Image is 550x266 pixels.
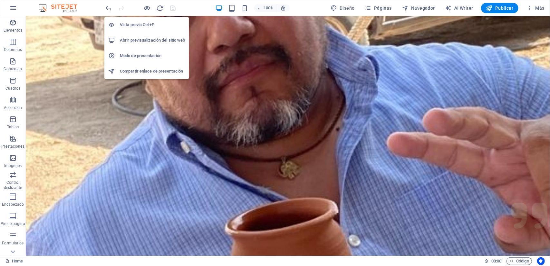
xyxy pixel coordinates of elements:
p: Accordion [4,105,22,110]
h6: Modo de presentación [120,52,185,60]
p: Tablas [7,124,19,130]
p: Imágenes [4,163,22,168]
i: Deshacer: Cambiar silenciar (Ctrl+Z) [105,5,112,12]
span: Navegador [402,5,435,11]
i: Al redimensionar, ajustar el nivel de zoom automáticamente para ajustarse al dispositivo elegido. [280,5,286,11]
button: reload [156,4,164,12]
span: Más [526,5,545,11]
p: Pie de página [1,221,25,226]
button: Publicar [481,3,519,13]
h6: 100% [264,4,274,12]
span: : [496,259,497,263]
h6: Abrir previsualización del sitio web [120,36,185,44]
button: Navegador [400,3,438,13]
button: Más [524,3,547,13]
p: Prestaciones [1,144,24,149]
span: Diseño [331,5,355,11]
i: Volver a cargar página [157,5,164,12]
span: Publicar [486,5,514,11]
button: 100% [254,4,277,12]
img: Editor Logo [37,4,85,12]
span: 00 00 [491,257,501,265]
button: Diseño [328,3,357,13]
button: Usercentrics [537,257,545,265]
span: AI Writer [445,5,473,11]
h6: Vista previa Ctrl+P [120,21,185,29]
p: Elementos [4,28,22,33]
span: Páginas [365,5,392,11]
p: Encabezado [2,202,24,207]
p: Formularios [2,241,24,246]
button: AI Writer [443,3,476,13]
button: Código [507,257,532,265]
span: Código [509,257,529,265]
a: Haz clic para cancelar la selección y doble clic para abrir páginas [5,257,23,265]
button: Páginas [362,3,394,13]
p: Contenido [4,66,22,72]
p: Cuadros [5,86,21,91]
p: Columnas [4,47,22,52]
button: undo [105,4,112,12]
h6: Tiempo de la sesión [485,257,502,265]
h6: Compartir enlace de presentación [120,67,185,75]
